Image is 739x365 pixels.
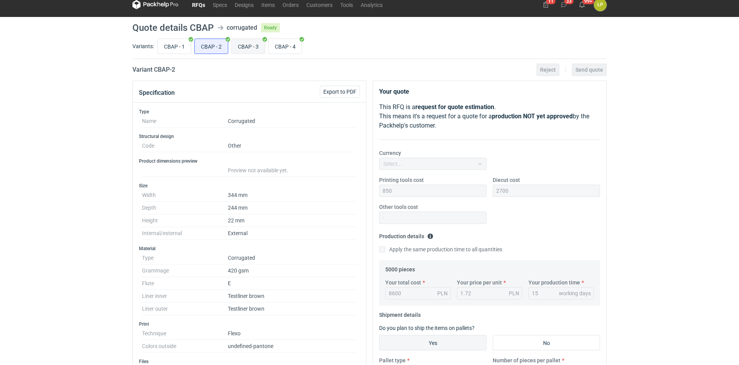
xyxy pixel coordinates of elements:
[132,42,154,50] label: Variants:
[228,327,357,340] dd: Flexo
[493,176,520,184] label: Diecut cost
[228,252,357,264] dd: Corrugated
[228,340,357,353] dd: undefined-pantone
[572,64,607,76] button: Send quote
[142,327,228,340] dt: Technique
[379,103,600,130] p: This RFQ is a . This means it's a request for a quote for a by the Packhelp's customer.
[493,357,560,364] label: Number of pieces per pallet
[228,167,288,173] span: Preview not available yet.
[379,357,406,364] label: Pallet type
[142,303,228,315] dt: Liner outer
[142,264,228,277] dt: Grammage
[157,39,191,54] label: CBAP - 1
[509,289,519,297] div: PLN
[323,89,356,94] span: Export to PDF
[142,227,228,240] dt: Internal/external
[228,264,357,277] dd: 420 gsm
[540,67,556,72] span: Reject
[379,246,502,253] label: Apply the same production time to all quantities
[228,202,357,214] dd: 244 mm
[142,115,228,128] dt: Name
[139,84,175,102] button: Specification
[139,158,360,164] h3: Product dimensions preview
[228,140,357,152] dd: Other
[537,64,559,76] button: Reject
[385,279,421,286] label: Your total cost
[139,358,360,365] h3: Files
[142,290,228,303] dt: Liner inner
[379,203,418,211] label: Other tools cost
[379,176,424,184] label: Printing tools cost
[142,202,228,214] dt: Depth
[228,214,357,227] dd: 22 mm
[139,246,360,252] h3: Material
[132,23,214,32] h1: Quote details CBAP
[528,279,580,286] label: Your production time
[142,214,228,227] dt: Height
[228,290,357,303] dd: Testliner brown
[379,230,433,239] legend: Production details
[142,277,228,290] dt: Flute
[231,39,265,54] label: CBAP - 3
[228,277,357,290] dd: E
[320,86,360,98] button: Export to PDF
[142,140,228,152] dt: Code
[415,103,494,111] strong: request for quote estimation
[139,183,360,189] h3: Size
[379,88,409,95] strong: Your quote
[457,279,502,286] label: Your price per unit
[268,39,302,54] label: CBAP - 4
[142,189,228,202] dt: Width
[437,289,448,297] div: PLN
[142,340,228,353] dt: Colors outside
[228,227,357,240] dd: External
[228,189,357,202] dd: 344 mm
[142,252,228,264] dt: Type
[575,67,603,72] span: Send quote
[228,115,357,128] dd: Corrugated
[379,149,401,157] label: Currency
[379,325,475,331] label: Do you plan to ship the items on pallets?
[385,263,415,272] legend: 5000 pieces
[139,109,360,115] h3: Type
[139,321,360,327] h3: Print
[492,113,573,120] strong: production NOT yet approved
[379,309,421,318] legend: Shipment details
[194,39,228,54] label: CBAP - 2
[227,23,257,32] div: corrugated
[559,289,591,297] div: working days
[228,303,357,315] dd: Testliner brown
[261,23,280,32] span: Ready
[139,133,360,140] h3: Structural design
[132,65,175,74] h2: Variant CBAP - 2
